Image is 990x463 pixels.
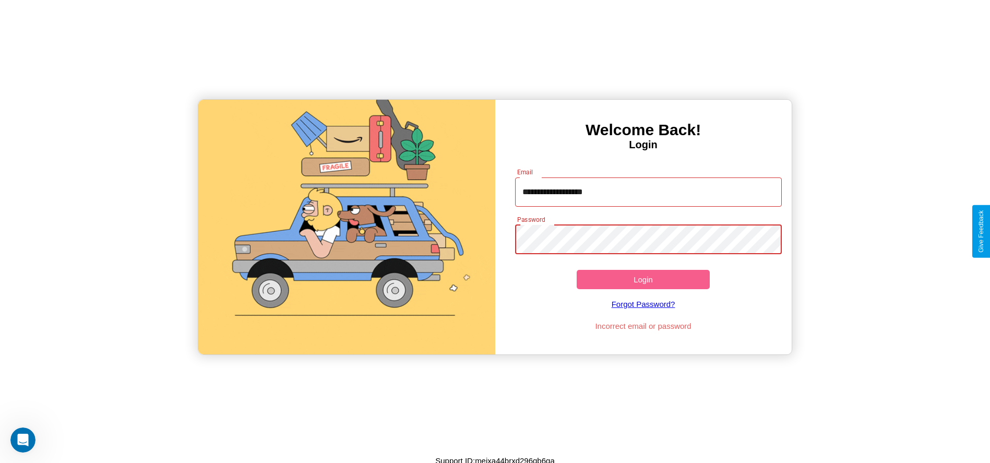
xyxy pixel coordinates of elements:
a: Forgot Password? [510,289,777,319]
div: Give Feedback [977,210,985,253]
label: Password [517,215,545,224]
button: Login [577,270,710,289]
img: gif [198,100,495,354]
h4: Login [495,139,792,151]
iframe: Intercom live chat [10,428,35,453]
label: Email [517,168,533,176]
p: Incorrect email or password [510,319,777,333]
h3: Welcome Back! [495,121,792,139]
